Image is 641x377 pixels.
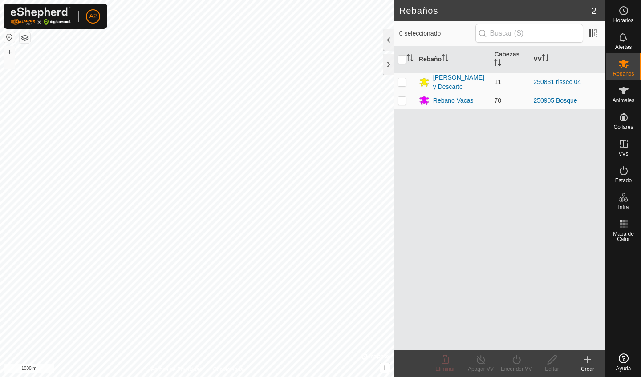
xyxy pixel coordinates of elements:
span: Animales [613,98,634,103]
button: i [380,363,390,373]
p-sorticon: Activar para ordenar [442,56,449,63]
button: Restablecer Mapa [4,32,15,43]
a: 250905 Bosque [533,97,577,104]
th: Rebaño [415,46,491,73]
p-sorticon: Activar para ordenar [542,56,549,63]
th: VV [530,46,605,73]
input: Buscar (S) [475,24,583,43]
span: Mapa de Calor [608,231,639,242]
a: Contáctenos [213,365,243,373]
div: [PERSON_NAME] y Descarte [433,73,487,92]
span: Infra [618,205,629,210]
div: Crear [570,365,605,373]
div: Rebano Vacas [433,96,474,105]
button: – [4,58,15,69]
span: A2 [89,12,97,21]
span: Ayuda [616,366,631,371]
button: + [4,47,15,57]
span: Rebaños [613,71,634,76]
div: Encender VV [499,365,534,373]
a: Política de Privacidad [151,365,202,373]
span: 0 seleccionado [399,29,475,38]
a: Ayuda [606,350,641,375]
span: Alertas [615,44,632,50]
p-sorticon: Activar para ordenar [406,56,414,63]
span: i [384,364,386,372]
button: Capas del Mapa [20,32,30,43]
span: VVs [618,151,628,156]
span: 70 [494,97,501,104]
span: Estado [615,178,632,183]
span: Collares [613,124,633,130]
a: 250831 rissec 04 [533,78,581,85]
p-sorticon: Activar para ordenar [494,60,501,68]
span: 2 [592,4,596,17]
span: Horarios [613,18,633,23]
span: 11 [494,78,501,85]
div: Editar [534,365,570,373]
h2: Rebaños [399,5,592,16]
div: Apagar VV [463,365,499,373]
span: Eliminar [435,366,454,372]
th: Cabezas [491,46,530,73]
img: Logo Gallagher [11,7,71,25]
